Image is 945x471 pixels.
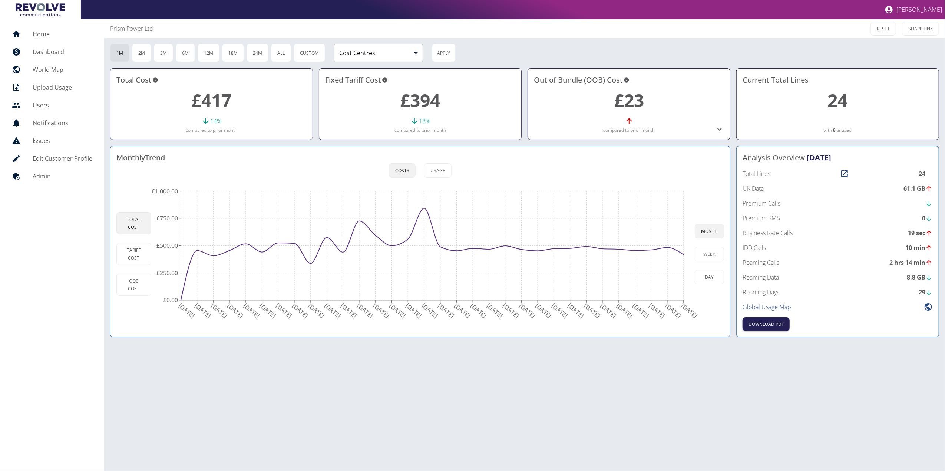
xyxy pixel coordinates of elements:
[271,44,291,62] button: All
[388,302,407,320] tspan: [DATE]
[198,44,219,62] button: 12M
[291,302,310,320] tspan: [DATE]
[614,88,644,112] a: £23
[743,273,779,282] p: Roaming Data
[6,114,98,132] a: Notifications
[339,302,358,320] tspan: [DATE]
[33,83,92,92] h5: Upload Usage
[33,118,92,127] h5: Notifications
[6,78,98,96] a: Upload Usage
[599,302,618,320] tspan: [DATE]
[518,302,537,320] tspan: [DATE]
[680,302,699,320] tspan: [DATE]
[163,296,178,304] tspan: £0.00
[33,30,92,39] h5: Home
[908,228,933,237] div: 19 sec
[6,96,98,114] a: Users
[615,302,634,320] tspan: [DATE]
[889,258,933,267] div: 2 hrs 14 min
[404,302,423,320] tspan: [DATE]
[743,317,790,331] button: Download PDF
[323,302,342,320] tspan: [DATE]
[631,302,650,320] tspan: [DATE]
[6,43,98,61] a: Dashboard
[382,74,388,86] svg: This is your recurring contracted cost
[325,127,515,134] p: compared to prior month
[116,127,307,134] p: compared to prior month
[896,6,942,14] p: [PERSON_NAME]
[695,247,724,261] button: week
[743,258,779,267] p: Roaming Calls
[743,199,780,208] p: Premium Calls
[258,302,277,320] tspan: [DATE]
[550,302,569,320] tspan: [DATE]
[743,258,933,267] a: Roaming Calls2 hrs 14 min
[6,61,98,78] a: World Map
[156,241,178,250] tspan: £500.00
[33,65,92,74] h5: World Map
[664,302,683,320] tspan: [DATE]
[743,127,933,134] p: with unused
[6,167,98,185] a: Admin
[177,302,196,320] tspan: [DATE]
[116,243,151,265] button: Tariff Cost
[156,214,178,222] tspan: £750.00
[16,3,65,16] img: Logo
[743,169,933,178] a: Total Lines24
[833,127,836,134] a: 8
[209,302,229,320] tspan: [DATE]
[485,302,505,320] tspan: [DATE]
[453,302,472,320] tspan: [DATE]
[743,169,770,178] p: Total Lines
[210,117,222,126] p: 14 %
[116,274,151,296] button: OOB Cost
[193,302,212,320] tspan: [DATE]
[534,302,553,320] tspan: [DATE]
[919,288,933,297] div: 29
[110,44,129,62] button: 1M
[905,243,933,252] div: 10 min
[919,169,933,178] div: 24
[110,24,153,33] a: Prism Power Ltd
[33,172,92,181] h5: Admin
[582,302,602,320] tspan: [DATE]
[743,152,933,163] h4: Analysis Overview
[743,243,766,252] p: IDD Calls
[176,44,195,62] button: 6M
[242,302,261,320] tspan: [DATE]
[152,187,178,195] tspan: £1,000.00
[828,88,848,112] a: 24
[903,184,933,193] div: 61.1 GB
[371,302,391,320] tspan: [DATE]
[154,44,173,62] button: 3M
[389,163,416,178] button: Costs
[743,243,933,252] a: IDD Calls10 min
[743,74,933,86] h4: Current Total Lines
[882,2,945,17] button: [PERSON_NAME]
[274,302,294,320] tspan: [DATE]
[695,224,724,238] button: month
[870,22,896,36] button: RESET
[6,25,98,43] a: Home
[419,117,430,126] p: 18 %
[325,74,515,86] h4: Fixed Tariff Cost
[156,269,178,277] tspan: £250.00
[743,184,933,193] a: UK Data61.1 GB
[902,22,939,36] button: SHARE LINK
[33,101,92,110] h5: Users
[33,154,92,163] h5: Edit Customer Profile
[6,150,98,167] a: Edit Customer Profile
[534,74,724,86] h4: Out of Bundle (OOB) Cost
[226,302,245,320] tspan: [DATE]
[743,303,933,311] a: Global Usage Map
[294,44,325,62] button: Custom
[743,288,779,297] p: Roaming Days
[624,74,630,86] svg: Costs outside of your fixed tariff
[432,44,456,62] button: Apply
[907,273,933,282] div: 8.8 GB
[469,302,488,320] tspan: [DATE]
[743,288,933,297] a: Roaming Days29
[695,270,724,284] button: day
[400,88,440,112] a: £394
[132,44,151,62] button: 2M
